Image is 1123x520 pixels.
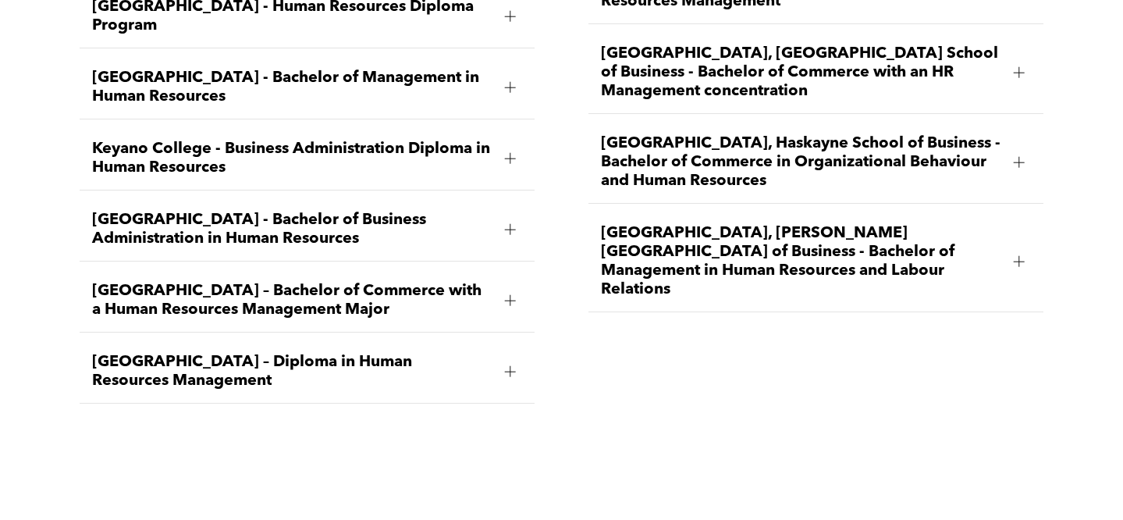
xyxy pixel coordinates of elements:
span: [GEOGRAPHIC_DATA] - Bachelor of Management in Human Resources [92,69,492,106]
span: [GEOGRAPHIC_DATA], [GEOGRAPHIC_DATA] School of Business - Bachelor of Commerce with an HR Managem... [601,45,1000,101]
span: [GEOGRAPHIC_DATA], Haskayne School of Business - Bachelor of Commerce in Organizational Behaviour... [601,134,1000,191]
span: [GEOGRAPHIC_DATA] – Bachelor of Commerce with a Human Resources Management Major [92,282,492,319]
span: [GEOGRAPHIC_DATA] – Diploma in Human Resources Management [92,353,492,390]
span: [GEOGRAPHIC_DATA], [PERSON_NAME][GEOGRAPHIC_DATA] of Business - Bachelor of Management in Human R... [601,224,1000,299]
span: [GEOGRAPHIC_DATA] - Bachelor of Business Administration in Human Resources [92,211,492,248]
span: Keyano College - Business Administration Diploma in Human Resources [92,140,492,177]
